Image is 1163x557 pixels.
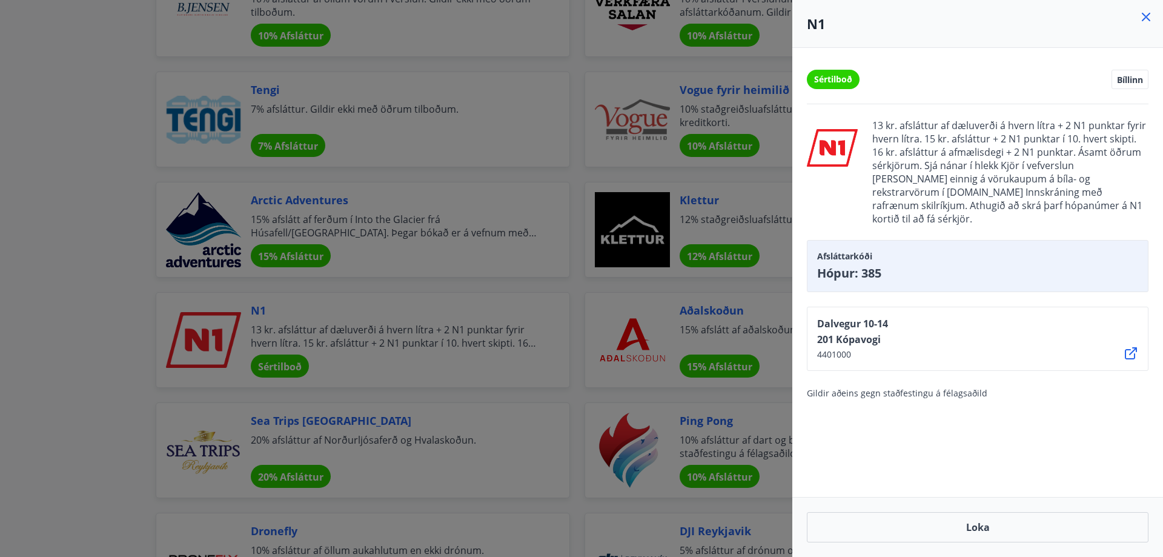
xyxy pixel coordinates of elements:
[817,317,888,330] span: Dalvegur 10-14
[817,349,888,361] span: 4401000
[817,250,1138,262] span: Afsláttarkóði
[814,73,852,85] span: Sértilboð
[807,387,987,399] span: Gildir aðeins gegn staðfestingu á félagsaðild
[807,512,1148,542] button: Loka
[872,119,1148,225] span: 13 kr. afsláttur af dæluverði á hvern lítra + 2 N1 punktar fyrir hvern lítra. 15 kr. afsláttur + ...
[1117,74,1143,85] span: Bíllinn
[817,265,1138,282] span: Hópur: 385
[807,15,1148,33] h4: N1
[817,333,888,346] span: 201 Kópavogi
